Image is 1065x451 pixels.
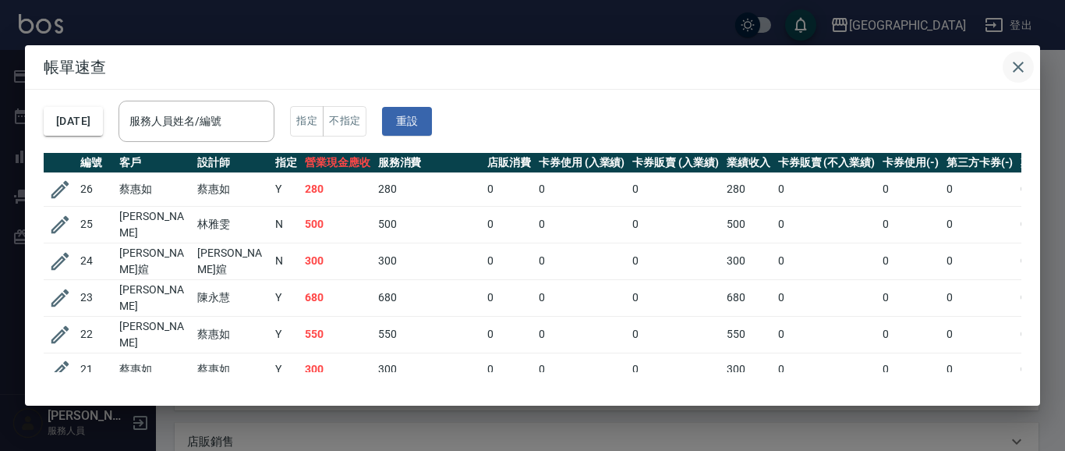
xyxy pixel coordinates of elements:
td: 林雅雯 [193,206,271,243]
th: 卡券使用(-) [879,153,943,173]
td: 280 [301,172,374,206]
td: 0 [628,172,723,206]
td: 300 [301,243,374,279]
td: 300 [301,353,374,386]
td: 680 [301,279,374,316]
td: 蔡惠如 [115,353,193,386]
td: 陳永慧 [193,279,271,316]
td: 0 [628,353,723,386]
td: 0 [628,279,723,316]
td: 680 [374,279,483,316]
td: 0 [483,316,535,353]
td: 550 [723,316,774,353]
td: N [271,243,301,279]
td: 21 [76,353,115,386]
td: 550 [374,316,483,353]
td: [PERSON_NAME]媗 [193,243,271,279]
td: 0 [943,172,1017,206]
td: 300 [723,353,774,386]
td: 0 [774,172,879,206]
td: 0 [774,353,879,386]
th: 營業現金應收 [301,153,374,173]
td: Y [271,353,301,386]
button: [DATE] [44,107,103,136]
td: 300 [374,353,483,386]
td: 蔡惠如 [193,172,271,206]
th: 業績收入 [723,153,774,173]
td: 0 [535,316,629,353]
td: 0 [483,172,535,206]
td: 680 [723,279,774,316]
td: N [271,206,301,243]
td: 0 [628,243,723,279]
th: 指定 [271,153,301,173]
th: 卡券販賣 (不入業績) [774,153,879,173]
td: 0 [535,279,629,316]
td: 蔡惠如 [193,353,271,386]
td: 蔡惠如 [193,316,271,353]
td: 0 [879,243,943,279]
td: 500 [374,206,483,243]
td: 0 [628,316,723,353]
td: Y [271,172,301,206]
td: 0 [535,243,629,279]
td: 24 [76,243,115,279]
td: 23 [76,279,115,316]
td: 500 [301,206,374,243]
td: 0 [879,172,943,206]
td: 0 [879,353,943,386]
td: Y [271,316,301,353]
td: 0 [535,206,629,243]
th: 編號 [76,153,115,173]
td: 0 [774,316,879,353]
td: 280 [723,172,774,206]
td: 0 [879,316,943,353]
th: 第三方卡券(-) [943,153,1017,173]
td: 0 [535,172,629,206]
td: 26 [76,172,115,206]
td: 500 [723,206,774,243]
td: 0 [628,206,723,243]
td: 0 [774,206,879,243]
td: [PERSON_NAME] [115,316,193,353]
td: 0 [943,353,1017,386]
td: 0 [943,316,1017,353]
h2: 帳單速查 [25,45,1040,89]
button: 重設 [382,107,432,136]
td: 300 [374,243,483,279]
td: 0 [943,206,1017,243]
td: 0 [943,279,1017,316]
td: 0 [879,206,943,243]
td: [PERSON_NAME] [115,279,193,316]
td: 0 [943,243,1017,279]
th: 店販消費 [483,153,535,173]
td: 22 [76,316,115,353]
th: 設計師 [193,153,271,173]
td: 0 [483,206,535,243]
td: 25 [76,206,115,243]
td: 280 [374,172,483,206]
td: 0 [774,243,879,279]
td: 0 [483,243,535,279]
td: 0 [879,279,943,316]
td: 0 [483,279,535,316]
td: 550 [301,316,374,353]
th: 卡券販賣 (入業績) [628,153,723,173]
td: Y [271,279,301,316]
td: 0 [774,279,879,316]
th: 服務消費 [374,153,483,173]
td: 蔡惠如 [115,172,193,206]
button: 不指定 [323,106,366,137]
button: 指定 [290,106,324,137]
td: [PERSON_NAME] [115,206,193,243]
th: 客戶 [115,153,193,173]
th: 卡券使用 (入業績) [535,153,629,173]
td: 300 [723,243,774,279]
td: 0 [535,353,629,386]
td: 0 [483,353,535,386]
td: [PERSON_NAME]媗 [115,243,193,279]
